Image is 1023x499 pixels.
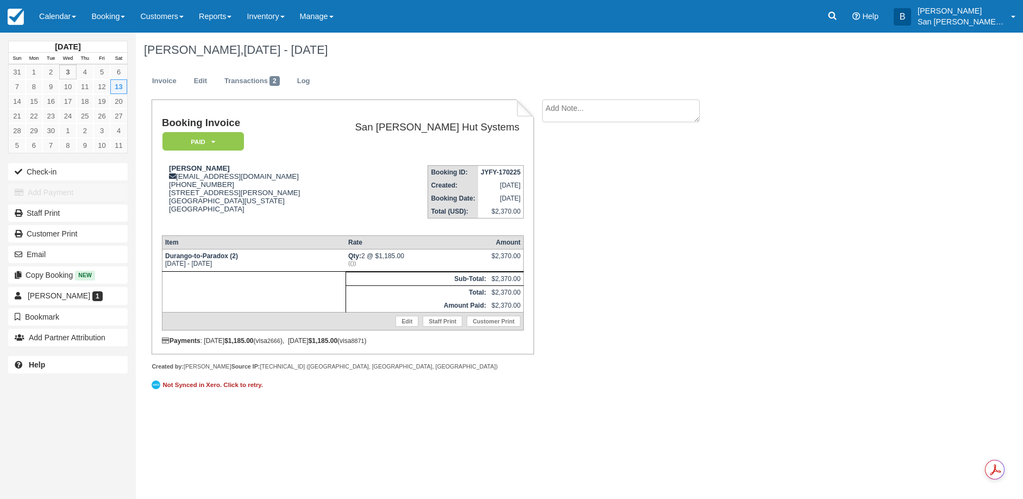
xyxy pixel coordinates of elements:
[59,138,76,153] a: 8
[110,53,127,65] th: Sat
[309,337,337,345] strong: $1,185.00
[110,109,127,123] a: 27
[8,356,128,373] a: Help
[93,79,110,94] a: 12
[267,338,280,344] small: 2666
[26,123,42,138] a: 29
[478,205,524,219] td: $2,370.00
[93,109,110,123] a: 26
[77,138,93,153] a: 9
[26,138,42,153] a: 6
[165,252,238,260] strong: Durango-to-Paradox (2)
[93,65,110,79] a: 5
[42,53,59,65] th: Tue
[162,132,240,152] a: Paid
[110,123,127,138] a: 4
[77,123,93,138] a: 2
[492,252,520,269] div: $2,370.00
[186,71,215,92] a: Edit
[346,272,489,285] th: Sub-Total:
[478,179,524,192] td: [DATE]
[346,235,489,249] th: Rate
[59,53,76,65] th: Wed
[28,291,90,300] span: [PERSON_NAME]
[162,337,524,345] div: : [DATE] (visa ), [DATE] (visa )
[9,94,26,109] a: 14
[894,8,911,26] div: B
[396,316,418,327] a: Edit
[269,76,280,86] span: 2
[93,123,110,138] a: 3
[42,123,59,138] a: 30
[92,291,103,301] span: 1
[42,94,59,109] a: 16
[169,164,230,172] strong: [PERSON_NAME]
[162,117,323,129] h1: Booking Invoice
[26,53,42,65] th: Mon
[9,123,26,138] a: 28
[42,109,59,123] a: 23
[42,65,59,79] a: 2
[852,13,860,20] i: Help
[77,79,93,94] a: 11
[346,299,489,313] th: Amount Paid:
[110,65,127,79] a: 6
[478,192,524,205] td: [DATE]
[59,65,76,79] a: 3
[489,235,524,249] th: Amount
[42,138,59,153] a: 7
[162,132,244,151] em: Paid
[8,225,128,242] a: Customer Print
[8,329,128,346] button: Add Partner Attribution
[428,192,478,205] th: Booking Date:
[224,337,253,345] strong: $1,185.00
[8,266,128,284] button: Copy Booking New
[351,338,364,344] small: 8871
[26,109,42,123] a: 22
[348,260,486,266] em: (())
[489,272,524,285] td: $2,370.00
[918,5,1005,16] p: [PERSON_NAME]
[9,65,26,79] a: 31
[8,9,24,25] img: checkfront-main-nav-mini-logo.png
[8,184,128,201] button: Add Payment
[243,43,328,57] span: [DATE] - [DATE]
[481,169,520,176] strong: JYFY-170225
[9,138,26,153] a: 5
[110,79,127,94] a: 13
[9,109,26,123] a: 21
[162,235,346,249] th: Item
[152,363,534,371] div: [PERSON_NAME] [TECHNICAL_ID] ([GEOGRAPHIC_DATA], [GEOGRAPHIC_DATA], [GEOGRAPHIC_DATA])
[77,109,93,123] a: 25
[346,285,489,299] th: Total:
[144,43,895,57] h1: [PERSON_NAME],
[467,316,520,327] a: Customer Print
[428,179,478,192] th: Created:
[93,53,110,65] th: Fri
[8,287,128,304] a: [PERSON_NAME] 1
[26,65,42,79] a: 1
[110,94,127,109] a: 20
[918,16,1005,27] p: San [PERSON_NAME] Hut Systems
[8,246,128,263] button: Email
[423,316,462,327] a: Staff Print
[8,308,128,326] button: Bookmark
[152,379,266,391] a: Not Synced in Xero. Click to retry.
[59,94,76,109] a: 17
[26,94,42,109] a: 15
[862,12,878,21] span: Help
[9,53,26,65] th: Sun
[75,271,95,280] span: New
[162,337,200,345] strong: Payments
[348,252,361,260] strong: Qty
[289,71,318,92] a: Log
[110,138,127,153] a: 11
[428,205,478,219] th: Total (USD):
[8,163,128,180] button: Check-in
[93,94,110,109] a: 19
[346,249,489,271] td: 2 @ $1,185.00
[216,71,288,92] a: Transactions2
[59,123,76,138] a: 1
[489,299,524,313] td: $2,370.00
[162,164,323,227] div: [EMAIL_ADDRESS][DOMAIN_NAME] [PHONE_NUMBER] [STREET_ADDRESS][PERSON_NAME] [GEOGRAPHIC_DATA][US_ST...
